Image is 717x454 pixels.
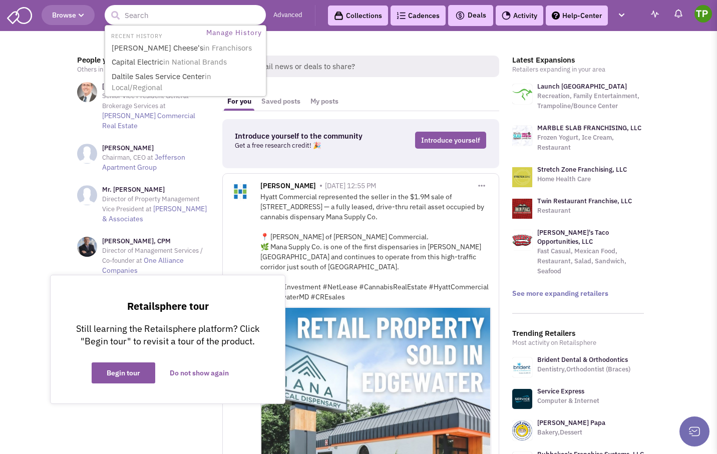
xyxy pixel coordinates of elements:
[71,300,265,312] p: Retailsphere tour
[102,153,185,172] a: Jefferson Apartment Group
[537,418,605,427] a: [PERSON_NAME] Papa
[537,364,630,374] p: Dentistry,Orthodontist (Braces)
[105,5,266,25] input: Search
[109,56,264,69] a: Capital Electricin National Brands
[537,165,627,174] a: Stretch Zone Franchising, LLC
[537,228,609,246] a: [PERSON_NAME]'s Taco Opportunities, LLC
[537,133,644,153] p: Frozen Yogurt, Ice Cream, Restaurant
[512,199,532,219] img: logo
[77,185,97,205] img: NoImageAvailable1.jpg
[455,11,486,20] span: Deals
[260,181,316,193] span: [PERSON_NAME]
[512,230,532,250] img: logo
[235,132,377,141] h3: Introduce yourself to the community
[106,30,165,41] li: RECENT HISTORY
[397,12,406,19] img: Cadences_logo.png
[77,144,97,164] img: NoImageAvailable1.jpg
[512,329,644,338] h3: Trending Retailers
[245,56,499,77] span: Retail news or deals to share?
[496,6,543,26] a: Activity
[537,387,584,395] a: Service Express
[155,362,244,383] button: Do not show again
[42,5,95,25] button: Browse
[102,82,209,91] h3: [PERSON_NAME]
[102,153,153,162] span: Chairman, CEO at
[694,5,712,23] img: Theshay Prince
[203,43,252,53] span: in Franchisors
[92,362,155,383] button: Begin tour
[7,5,32,24] img: SmartAdmin
[512,289,608,298] a: See more expanding retailers
[512,338,644,348] p: Most activity on Retailsphere
[512,84,532,104] img: logo
[102,204,207,223] a: [PERSON_NAME] & Associates
[102,144,209,153] h3: [PERSON_NAME]
[512,126,532,146] img: logo
[334,11,343,21] img: icon-collection-lavender-black.svg
[537,206,632,216] p: Restaurant
[77,65,209,75] p: Others in your area to connect with
[512,167,532,187] img: logo
[537,124,641,132] a: MARBLE SLAB FRANCHISING, LLC
[552,12,560,20] img: help.png
[260,192,491,302] div: Hyatt Commercial represented the seller in the $1.9M sale of [STREET_ADDRESS] — a fully leased, d...
[102,111,195,130] a: [PERSON_NAME] Commercial Real Estate
[537,197,632,205] a: Twin Restaurant Franchise, LLC
[537,355,628,364] a: Brident Dental & Orthodontics
[222,92,256,111] a: For you
[502,11,511,20] img: Activity.png
[452,9,489,22] button: Deals
[537,246,644,276] p: Fast Casual, Mexican Food, Restaurant, Salad, Sandwich, Seafood
[455,10,465,22] img: icon-deals.svg
[391,6,446,26] a: Cadences
[325,181,376,190] span: [DATE] 12:55 PM
[256,92,305,111] a: Saved posts
[163,57,227,67] span: in National Brands
[109,42,264,55] a: [PERSON_NAME] Cheese'sin Franchisors
[102,195,200,213] span: Director of Property Management Vice President at
[537,174,627,184] p: Home Health Care
[102,237,209,246] h3: [PERSON_NAME], CPM
[71,322,265,347] p: Still learning the Retailsphere platform? Click "Begin tour" to revisit a tour of the product.
[512,56,644,65] h3: Latest Expansions
[546,6,608,26] a: Help-Center
[77,56,209,65] h3: People you may know
[328,6,388,26] a: Collections
[204,27,265,39] a: Manage History
[537,82,627,91] a: Launch [GEOGRAPHIC_DATA]
[537,427,605,437] p: Bakery,Dessert
[102,92,189,110] span: Senior Vice President General Brokerage Services at
[537,91,644,111] p: Recreation, Family Entertainment, Trampoline/Bounce Center
[109,70,264,95] a: Daltile Sales Service Centerin Local/Regional
[273,11,302,20] a: Advanced
[415,132,486,149] a: Introduce yourself
[512,65,644,75] p: Retailers expanding in your area
[52,11,84,20] span: Browse
[102,185,209,194] h3: Mr. [PERSON_NAME]
[102,246,203,265] span: Director of Management Services / Co-founder at
[235,141,377,151] p: Get a free research credit! 🎉
[305,92,343,111] a: My posts
[537,396,599,406] p: Computer & Internet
